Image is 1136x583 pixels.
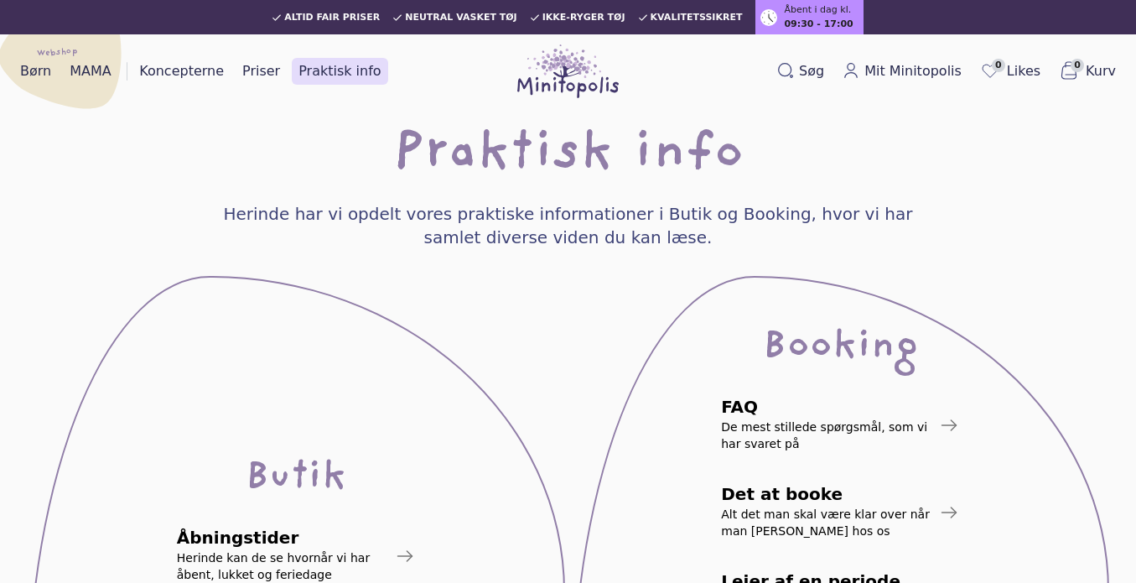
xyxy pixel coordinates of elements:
[517,44,620,98] img: Minitopolis logo
[13,58,58,85] a: Børn
[236,58,287,85] a: Priser
[992,59,1005,72] span: 0
[405,13,517,23] span: Neutral vasket tøj
[177,529,388,546] span: Åbningstider
[1007,61,1040,81] span: Likes
[177,549,388,583] span: Herinde kan de se hvornår vi har åbent, lukket og feriedage
[799,61,824,81] span: Søg
[784,3,851,18] span: Åbent i dag kl.
[721,419,932,452] span: De mest stillede spørgsmål, som vi har svaret på
[714,392,966,459] a: FAQDe mest stillede spørgsmål, som vi har svaret på
[292,58,387,85] a: Praktisk info
[193,202,944,249] h4: Herinde har vi opdelt vores praktiske informationer i Butik og Booking, hvor vi har samlet divers...
[1052,57,1123,86] button: 0Kurv
[1071,59,1084,72] span: 0
[770,58,831,85] button: Søg
[721,398,932,415] span: FAQ
[1086,61,1116,81] span: Kurv
[762,331,918,365] div: Booking
[392,128,744,182] h1: Praktisk info
[542,13,625,23] span: Ikke-ryger tøj
[973,57,1047,86] a: 0Likes
[651,13,743,23] span: Kvalitetssikret
[784,18,853,32] span: 09:30 - 17:00
[836,58,968,85] a: Mit Minitopolis
[721,486,932,502] span: Det at booke
[721,506,932,539] span: Alt det man skal være klar over når man [PERSON_NAME] hos os
[132,58,231,85] a: Koncepterne
[284,13,380,23] span: Altid fair priser
[864,61,962,81] span: Mit Minitopolis
[63,58,118,85] a: MAMA
[714,479,966,546] a: Det at bookeAlt det man skal være klar over når man [PERSON_NAME] hos os
[245,462,346,496] div: Butik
